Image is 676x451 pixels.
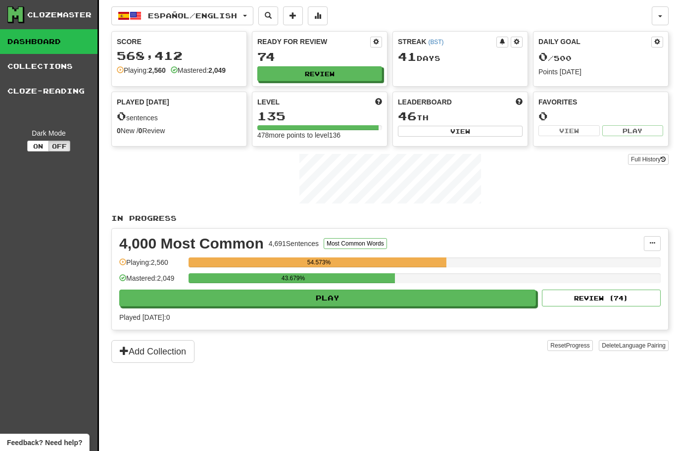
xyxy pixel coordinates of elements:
[27,141,49,151] button: On
[538,125,600,136] button: View
[398,37,496,47] div: Streak
[398,97,452,107] span: Leaderboard
[538,37,651,48] div: Daily Goal
[117,126,241,136] div: New / Review
[111,213,669,223] p: In Progress
[566,342,590,349] span: Progress
[257,110,382,122] div: 135
[192,257,446,267] div: 54.573%
[119,313,170,321] span: Played [DATE]: 0
[516,97,523,107] span: This week in points, UTC
[398,110,523,123] div: th
[117,97,169,107] span: Played [DATE]
[375,97,382,107] span: Score more points to level up
[258,6,278,25] button: Search sentences
[257,97,280,107] span: Level
[269,239,319,249] div: 4,691 Sentences
[111,6,253,25] button: Español/English
[538,50,548,63] span: 0
[119,273,184,290] div: Mastered: 2,049
[538,67,663,77] div: Points [DATE]
[257,37,370,47] div: Ready for Review
[538,97,663,107] div: Favorites
[398,126,523,137] button: View
[148,11,237,20] span: Español / English
[428,39,443,46] a: (BST)
[208,66,226,74] strong: 2,049
[398,50,417,63] span: 41
[48,141,70,151] button: Off
[283,6,303,25] button: Add sentence to collection
[542,290,661,306] button: Review (74)
[398,50,523,63] div: Day s
[538,110,663,122] div: 0
[119,236,264,251] div: 4,000 Most Common
[324,238,387,249] button: Most Common Words
[308,6,328,25] button: More stats
[628,154,669,165] a: Full History
[117,127,121,135] strong: 0
[619,342,666,349] span: Language Pairing
[257,50,382,63] div: 74
[119,257,184,274] div: Playing: 2,560
[171,65,226,75] div: Mastered:
[538,54,572,62] span: / 500
[547,340,592,351] button: ResetProgress
[599,340,669,351] button: DeleteLanguage Pairing
[27,10,92,20] div: Clozemaster
[117,65,166,75] div: Playing:
[148,66,166,74] strong: 2,560
[602,125,664,136] button: Play
[139,127,143,135] strong: 0
[7,438,82,448] span: Open feedback widget
[257,66,382,81] button: Review
[117,109,126,123] span: 0
[119,290,536,306] button: Play
[398,109,417,123] span: 46
[117,110,241,123] div: sentences
[7,128,90,138] div: Dark Mode
[257,130,382,140] div: 478 more points to level 136
[117,37,241,47] div: Score
[192,273,394,283] div: 43.679%
[117,50,241,62] div: 568,412
[111,340,194,363] button: Add Collection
